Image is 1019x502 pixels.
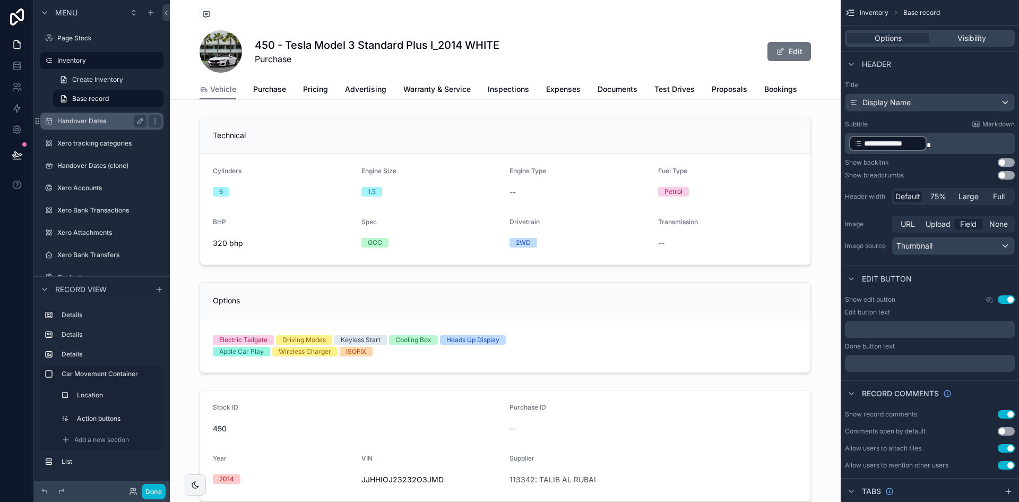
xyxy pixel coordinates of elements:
label: Handover Dates [57,117,142,125]
span: Pricing [303,84,328,95]
a: Handover Dates (clone) [40,157,163,174]
a: Create Inventory [53,71,163,88]
span: Create Inventory [72,75,123,84]
span: Base record [903,8,940,17]
span: Default [895,191,920,202]
label: Xero Accounts [57,184,161,192]
span: Record view [55,284,107,295]
a: Handover Dates [40,113,163,130]
a: Base record [53,90,163,107]
a: Purchase [253,80,286,101]
a: Vehicle [200,80,236,100]
div: Comments open by default [845,427,926,436]
label: Details [62,350,159,359]
button: Display Name [845,93,1015,112]
span: Expenses [546,84,581,95]
a: Proposals [712,80,747,101]
div: scrollable content [845,133,1015,154]
label: Xero Attachments [57,228,161,237]
a: Contacts [40,269,163,286]
span: Large [958,191,979,202]
span: Test Drives [654,84,695,95]
a: Inventory [40,52,163,69]
div: scrollable content [845,321,1015,338]
span: 75% [930,191,946,202]
label: Car Movement Container [62,370,159,378]
span: Bookings [764,84,797,95]
a: Xero Attachments [40,224,163,241]
span: Base record [72,95,109,103]
span: Add a new section [74,436,129,444]
label: Page Stock [57,34,161,42]
a: Documents [598,80,637,101]
div: Show backlink [845,158,889,167]
a: Xero Bank Transactions [40,202,163,219]
span: Header [862,59,891,70]
a: Xero Bank Transfers [40,246,163,263]
span: Edit button [862,274,912,284]
span: Advertising [345,84,386,95]
label: Done button text [845,342,895,351]
label: Handover Dates (clone) [57,161,161,170]
span: Menu [55,7,77,18]
label: Xero Bank Transfers [57,251,161,259]
span: Purchase [253,84,286,95]
span: Display Name [862,97,911,108]
div: Allow users to mention other users [845,461,948,470]
div: scrollable content [34,302,170,481]
label: Image [845,220,887,228]
span: Markdown [982,120,1015,129]
span: Upload [926,219,951,229]
div: Show record comments [845,410,917,419]
a: Xero Accounts [40,180,163,197]
label: Xero Bank Transactions [57,206,161,215]
a: Warranty & Service [403,80,471,101]
label: Xero tracking categories [57,139,161,148]
a: Test Drives [654,80,695,101]
span: Options [875,33,902,44]
button: Thumbnail [892,237,1015,255]
a: Page Stock [40,30,163,47]
button: Done [142,484,166,499]
label: Inventory [57,56,157,65]
div: Allow users to attach files [845,444,921,453]
label: Edit button text [845,308,890,317]
a: Xero tracking categories [40,135,163,152]
span: Record comments [862,388,939,399]
label: Location [77,391,157,399]
a: Expenses [546,80,581,101]
label: Show edit button [845,295,895,304]
h1: 450 - Tesla Model 3 Standard Plus I_2014 WHITE [255,38,499,53]
label: Contacts [57,273,161,282]
span: Visibility [957,33,986,44]
span: Inventory [860,8,888,17]
span: Warranty & Service [403,84,471,95]
span: Inspections [488,84,529,95]
a: Bookings [764,80,797,101]
label: Details [62,311,159,319]
div: Show breadcrumbs [845,171,904,180]
a: Inspections [488,80,529,101]
label: Details [62,330,159,339]
span: Field [960,219,977,229]
a: Markdown [972,120,1015,129]
label: List [62,457,159,466]
div: scrollable content [845,355,1015,372]
label: Image source [845,242,887,250]
button: Edit [767,42,811,61]
label: Subtitle [845,120,868,129]
label: Header width [845,192,887,201]
span: Proposals [712,84,747,95]
span: None [989,219,1008,229]
label: Action buttons [77,414,157,423]
span: Thumbnail [896,241,932,251]
span: Vehicle [210,84,236,95]
span: Documents [598,84,637,95]
span: URL [901,219,915,229]
a: Advertising [345,80,386,101]
label: Title [845,81,1015,89]
span: Full [993,191,1005,202]
span: Purchase [255,53,499,65]
a: Pricing [303,80,328,101]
